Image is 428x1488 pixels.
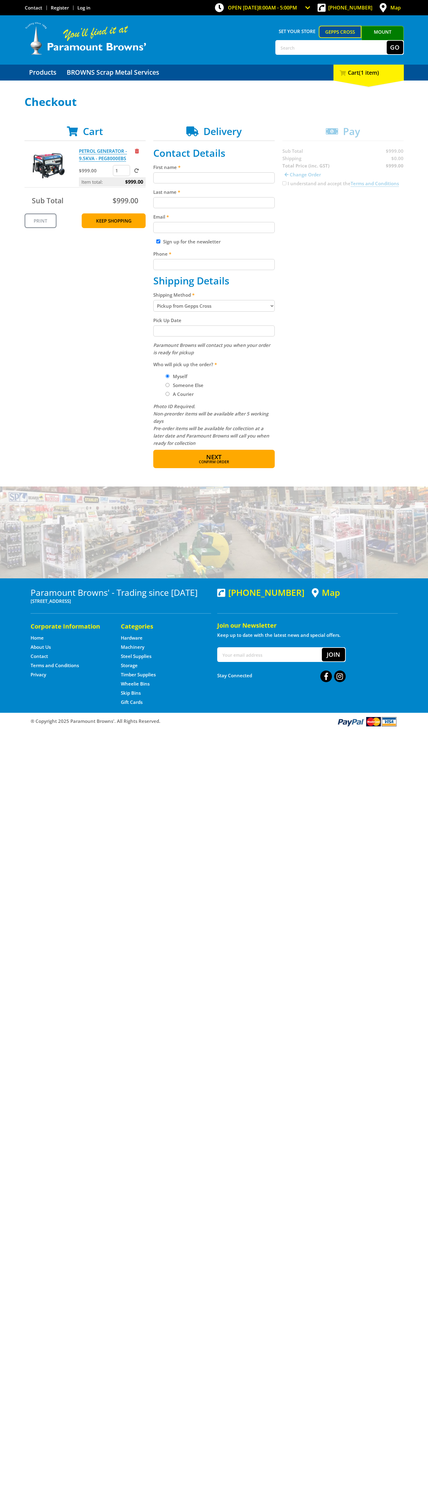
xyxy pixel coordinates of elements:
[31,622,109,631] h5: Corporate Information
[121,671,156,678] a: Go to the Timber Supplies page
[217,621,398,630] h5: Join our Newsletter
[30,147,67,184] img: PETROL GENERATOR - 9.5KVA - PEG8000EBS
[79,177,146,186] p: Item total:
[206,453,221,461] span: Next
[153,300,275,312] select: Please select a shipping method.
[121,635,143,641] a: Go to the Hardware page
[276,41,387,54] input: Search
[228,4,297,11] span: OPEN [DATE]
[121,681,150,687] a: Go to the Wheelie Bins page
[217,631,398,639] p: Keep up to date with the latest news and special offers.
[333,65,404,81] div: Cart
[153,222,275,233] input: Please enter your email address.
[125,177,143,186] span: $999.00
[153,342,270,355] em: Paramount Browns will contact you when your order is ready for pickup
[359,69,379,76] span: (1 item)
[82,213,146,228] a: Keep Shopping
[171,389,196,399] label: A Courier
[217,588,304,597] div: [PHONE_NUMBER]
[217,668,346,683] div: Stay Connected
[24,716,404,727] div: ® Copyright 2025 Paramount Browns'. All Rights Reserved.
[361,26,404,49] a: Mount [PERSON_NAME]
[31,671,46,678] a: Go to the Privacy page
[25,5,42,11] a: Go to the Contact page
[31,644,51,650] a: Go to the About Us page
[153,213,275,220] label: Email
[153,291,275,299] label: Shipping Method
[79,148,127,162] a: PETROL GENERATOR - 9.5KVA - PEG8000EBS
[171,380,206,390] label: Someone Else
[32,196,63,205] span: Sub Total
[121,622,199,631] h5: Categories
[153,250,275,257] label: Phone
[218,648,322,661] input: Your email address
[83,125,103,138] span: Cart
[153,403,269,446] em: Photo ID Required. Non-preorder items will be available after 5 working days Pre-order items will...
[113,196,138,205] span: $999.00
[166,392,169,396] input: Please select who will pick up the order.
[153,259,275,270] input: Please enter your telephone number.
[121,699,143,705] a: Go to the Gift Cards page
[322,648,345,661] button: Join
[163,239,221,245] label: Sign up for the newsletter
[77,5,91,11] a: Log in
[24,65,61,81] a: Go to the Products page
[24,96,404,108] h1: Checkout
[166,374,169,378] input: Please select who will pick up the order.
[24,21,147,55] img: Paramount Browns'
[135,148,139,154] a: Remove from cart
[166,460,262,464] span: Confirm order
[31,597,211,605] p: [STREET_ADDRESS]
[153,188,275,196] label: Last name
[387,41,403,54] button: Go
[153,147,275,159] h2: Contact Details
[337,716,398,727] img: PayPal, Mastercard, Visa accepted
[203,125,242,138] span: Delivery
[62,65,164,81] a: Go to the BROWNS Scrap Metal Services page
[153,275,275,287] h2: Shipping Details
[121,662,138,669] a: Go to the Storage page
[121,653,151,659] a: Go to the Steel Supplies page
[153,361,275,368] label: Who will pick up the order?
[153,163,275,171] label: First name
[275,26,319,37] span: Set your store
[171,371,189,381] label: Myself
[31,635,44,641] a: Go to the Home page
[153,197,275,208] input: Please enter your last name.
[166,383,169,387] input: Please select who will pick up the order.
[51,5,69,11] a: Go to the registration page
[121,690,141,696] a: Go to the Skip Bins page
[31,653,48,659] a: Go to the Contact page
[153,450,275,468] button: Next Confirm order
[259,4,297,11] span: 8:00am - 5:00pm
[153,317,275,324] label: Pick Up Date
[312,588,340,598] a: View a map of Gepps Cross location
[31,662,79,669] a: Go to the Terms and Conditions page
[153,172,275,183] input: Please enter your first name.
[121,644,144,650] a: Go to the Machinery page
[31,588,211,597] h3: Paramount Browns' - Trading since [DATE]
[153,325,275,336] input: Please select a pick up date.
[319,26,361,38] a: Gepps Cross
[79,167,112,174] p: $999.00
[24,213,57,228] a: Print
